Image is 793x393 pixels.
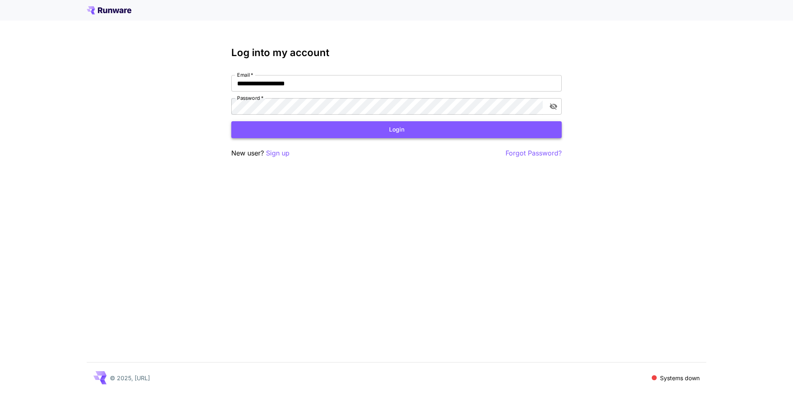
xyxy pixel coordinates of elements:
button: Login [231,121,562,138]
p: New user? [231,148,290,158]
label: Email [237,71,253,78]
button: toggle password visibility [546,99,561,114]
button: Sign up [266,148,290,158]
button: Forgot Password? [506,148,562,158]
label: Password [237,94,264,101]
p: Systems down [660,374,700,382]
p: © 2025, [URL] [110,374,150,382]
h3: Log into my account [231,47,562,59]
